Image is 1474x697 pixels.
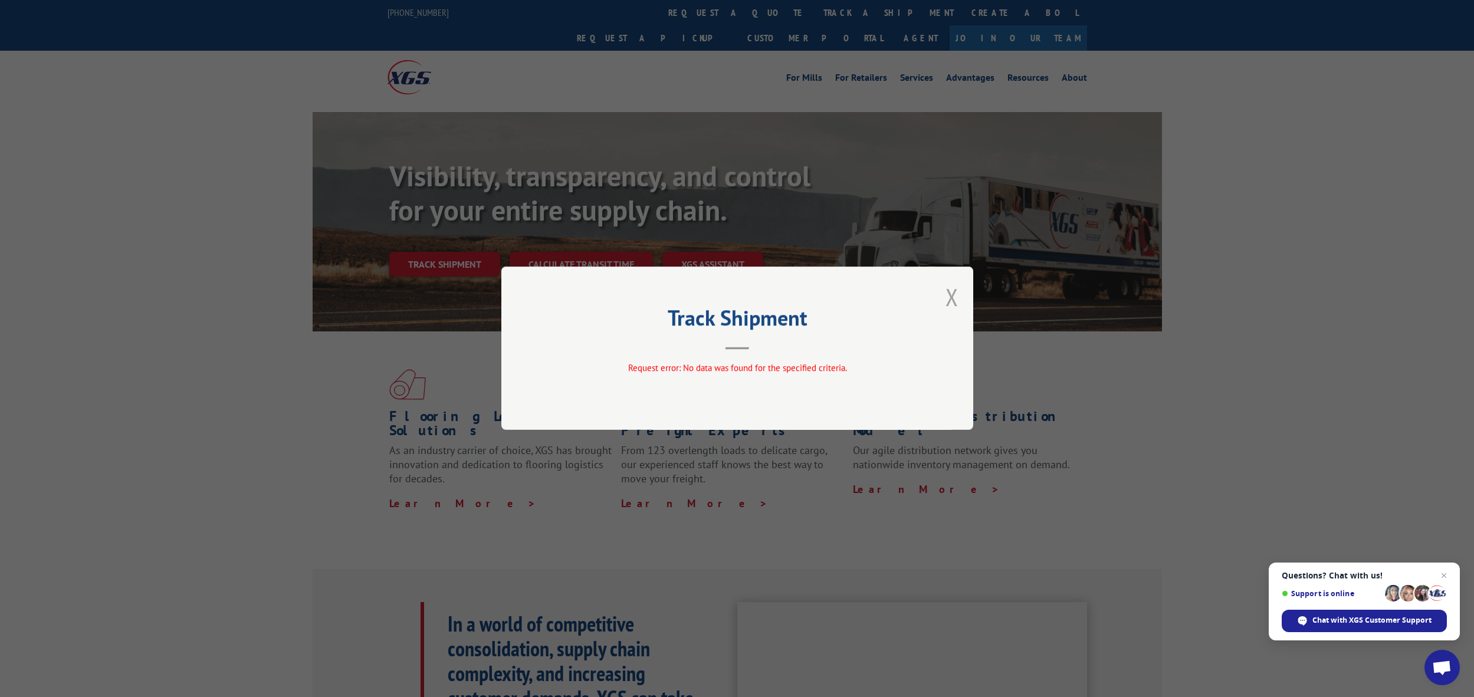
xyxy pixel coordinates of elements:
[1312,615,1432,626] span: Chat with XGS Customer Support
[1282,610,1447,632] span: Chat with XGS Customer Support
[1282,589,1381,598] span: Support is online
[1424,650,1460,685] a: Open chat
[1282,571,1447,580] span: Questions? Chat with us!
[560,310,914,332] h2: Track Shipment
[946,281,958,313] button: Close modal
[628,363,846,374] span: Request error: No data was found for the specified criteria.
